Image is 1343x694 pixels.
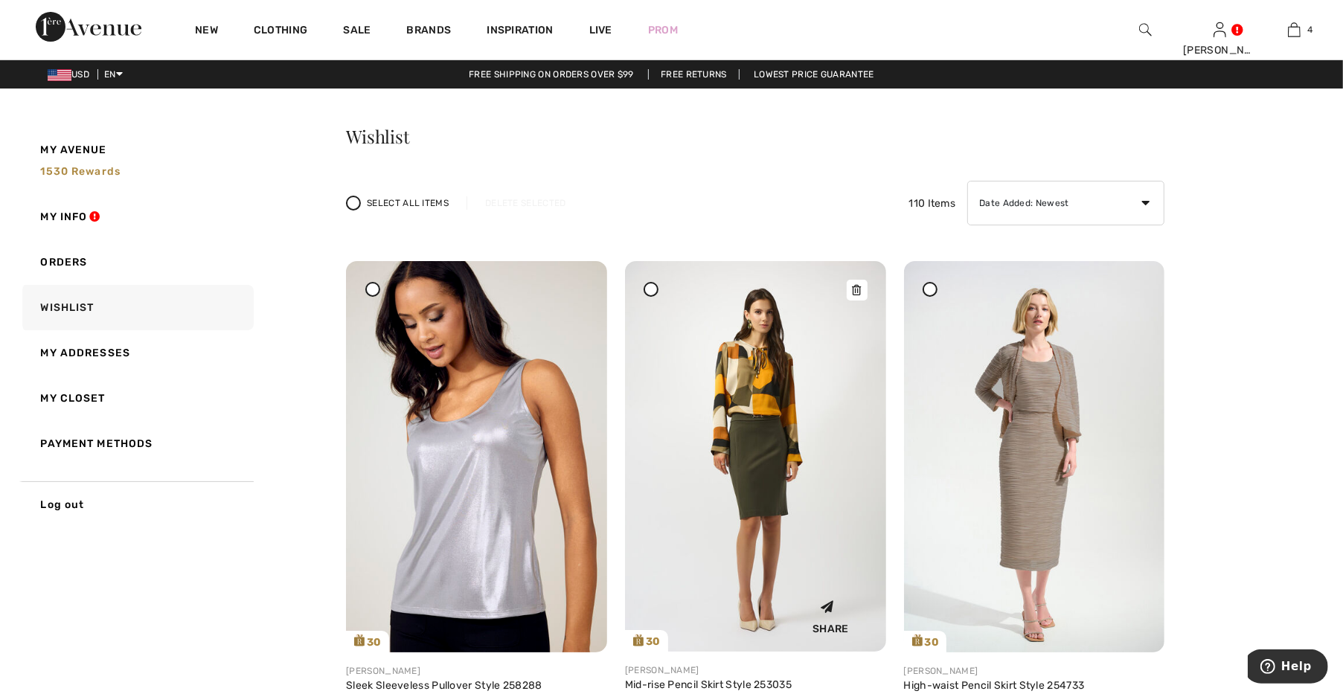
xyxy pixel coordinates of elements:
[346,679,542,692] a: Sleek Sleeveless Pullover Style 258288
[19,421,254,466] a: Payment Methods
[19,481,254,527] a: Log out
[346,664,607,678] div: [PERSON_NAME]
[1288,21,1301,39] img: My Bag
[195,24,218,39] a: New
[36,12,141,42] img: 1ère Avenue
[457,69,646,80] a: Free shipping on orders over $99
[904,261,1165,652] a: 30
[648,69,740,80] a: Free Returns
[254,24,307,39] a: Clothing
[1214,22,1226,36] a: Sign In
[41,142,107,158] span: My Avenue
[346,261,607,652] img: frank-lyman-tops-silver_258288_4_767b_search.jpg
[625,261,886,652] img: joseph-ribkoff-skirts-avocado_253035a_2_5bab_search.jpg
[19,194,254,240] a: My Info
[487,24,553,39] span: Inspiration
[19,285,254,330] a: Wishlist
[1214,21,1226,39] img: My Info
[1257,21,1330,39] a: 4
[346,127,1164,145] h3: Wishlist
[625,678,792,691] a: Mid-rise Pencil Skirt Style 253035
[467,196,584,210] div: Delete Selected
[48,69,95,80] span: USD
[346,261,607,652] a: 30
[909,196,956,211] span: 110 Items
[648,22,678,38] a: Prom
[904,261,1165,652] img: joseph-ribkoff-skirts-sand_254733c_1_b895_search.jpg
[625,664,886,677] div: [PERSON_NAME]
[742,69,886,80] a: Lowest Price Guarantee
[367,196,449,210] span: Select All Items
[786,588,875,640] div: Share
[343,24,371,39] a: Sale
[1183,42,1256,58] div: [PERSON_NAME]
[19,240,254,285] a: Orders
[1248,649,1328,687] iframe: Opens a widget where you can find more information
[19,376,254,421] a: My Closet
[589,22,612,38] a: Live
[1308,23,1313,36] span: 4
[904,679,1085,692] a: High-waist Pencil Skirt Style 254733
[48,69,71,81] img: US Dollar
[625,261,886,652] a: 30
[41,165,121,178] span: 1530 rewards
[407,24,452,39] a: Brands
[1139,21,1152,39] img: search the website
[104,69,123,80] span: EN
[19,330,254,376] a: My Addresses
[904,664,1165,678] div: [PERSON_NAME]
